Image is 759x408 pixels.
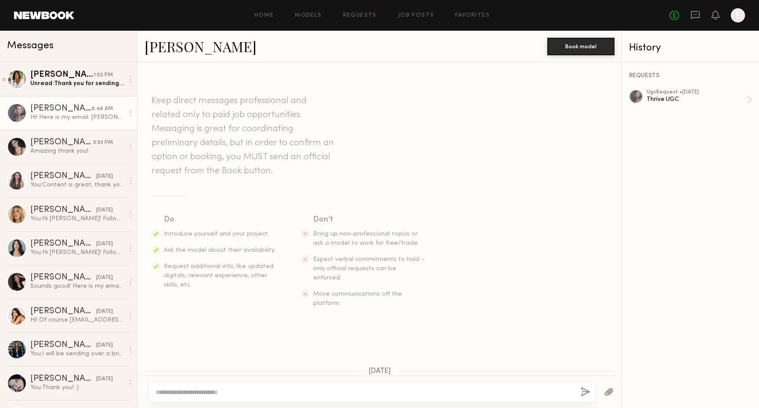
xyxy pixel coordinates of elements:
[91,105,113,113] div: 8:48 AM
[629,43,752,53] div: History
[96,308,113,316] div: [DATE]
[313,231,419,246] span: Bring up non-professional topics or ask a model to work for free/trade.
[30,147,124,155] div: Amazing thank you!
[629,73,752,79] div: REQUESTS
[96,172,113,181] div: [DATE]
[30,307,96,316] div: [PERSON_NAME]
[30,282,124,290] div: Sounds good! Here is my email: [PERSON_NAME][DOMAIN_NAME][EMAIL_ADDRESS][PERSON_NAME][DOMAIN_NAME]
[254,13,274,18] a: Home
[313,291,402,306] span: Move communications off the platform.
[30,138,93,147] div: [PERSON_NAME]
[164,231,269,237] span: Introduce yourself and your project.
[94,71,113,79] div: 1:02 PM
[30,206,96,215] div: [PERSON_NAME]
[164,264,274,288] span: Request additional info, like updated digitals, relevant experience, other skills, etc.
[30,248,124,257] div: You: Hi [PERSON_NAME]! Following up on this request! Please let me know if you are interested :)
[731,8,745,22] a: E
[30,172,96,181] div: [PERSON_NAME]
[96,375,113,383] div: [DATE]
[30,71,94,79] div: [PERSON_NAME]
[547,42,614,50] a: Book model
[547,38,614,55] button: Book model
[7,41,54,51] span: Messages
[369,368,391,375] span: [DATE]
[96,274,113,282] div: [DATE]
[313,214,426,226] div: Don’t
[30,350,124,358] div: You: I will be sending over a brief in the next day or so!
[30,341,96,350] div: [PERSON_NAME]
[343,13,377,18] a: Requests
[164,247,275,253] span: Ask the model about their availability.
[30,181,124,189] div: You: Content is great, thank you [PERSON_NAME]!
[30,273,96,282] div: [PERSON_NAME]
[96,206,113,215] div: [DATE]
[30,113,124,122] div: Hi! Here is my email: [PERSON_NAME][EMAIL_ADDRESS][DOMAIN_NAME] I’d love the night mask and [PERS...
[647,89,752,110] a: ugcRequest •[DATE]Thrive UGC
[30,240,96,248] div: [PERSON_NAME]
[295,13,322,18] a: Models
[96,341,113,350] div: [DATE]
[455,13,490,18] a: Favorites
[30,104,91,113] div: [PERSON_NAME]
[152,94,336,178] header: Keep direct messages professional and related only to paid job opportunities. Messaging is great ...
[30,79,124,88] div: Unread: Thank you for sending over the agreement! Could you please send over the brief before I s...
[313,257,424,281] span: Expect verbal commitments to hold - only official requests can be enforced.
[96,240,113,248] div: [DATE]
[93,139,113,147] div: 5:53 PM
[30,215,124,223] div: You: Hi [PERSON_NAME]! Following up on this request! Please let me know if you are interested :)
[398,13,434,18] a: Job Posts
[30,383,124,392] div: You: Thank you! :)
[647,89,747,95] div: ugc Request • [DATE]
[145,37,257,56] a: [PERSON_NAME]
[647,95,747,104] div: Thrive UGC
[164,214,276,226] div: Do
[30,316,124,324] div: Hi! Of course [EMAIL_ADDRESS][DOMAIN_NAME]
[30,375,96,383] div: [PERSON_NAME]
